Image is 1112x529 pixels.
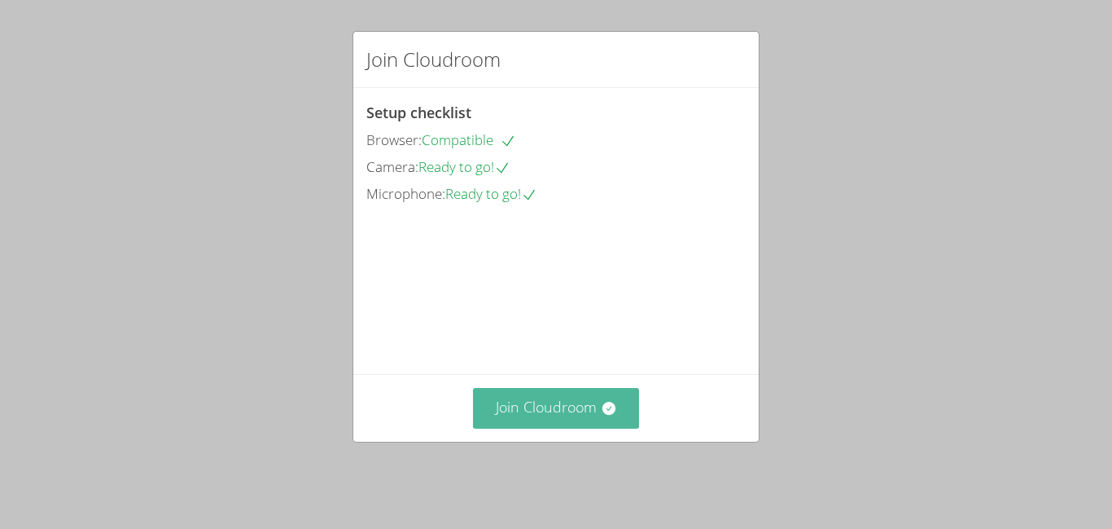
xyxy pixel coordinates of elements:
span: Microphone: [366,184,445,203]
span: Compatible [422,130,516,149]
span: Setup checklist [366,103,471,122]
button: Join Cloudroom [473,388,640,428]
span: Browser: [366,130,422,149]
span: Camera: [366,157,418,176]
h2: Join Cloudroom [366,45,501,74]
span: Ready to go! [445,184,537,203]
span: Ready to go! [418,157,510,176]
